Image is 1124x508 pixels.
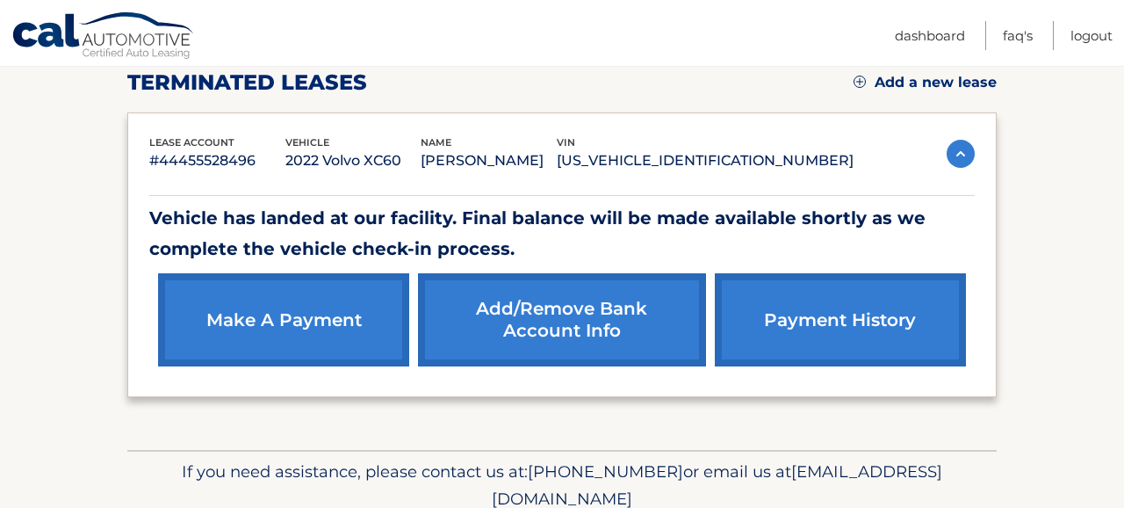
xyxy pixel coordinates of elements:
[895,21,965,50] a: Dashboard
[149,136,234,149] span: lease account
[557,136,575,149] span: vin
[854,74,997,91] a: Add a new lease
[285,136,329,149] span: vehicle
[149,149,285,173] p: #44455528496
[421,136,451,149] span: name
[285,149,421,173] p: 2022 Volvo XC60
[528,461,683,482] span: [PHONE_NUMBER]
[715,273,966,366] a: payment history
[854,76,866,88] img: add.svg
[149,203,975,265] p: Vehicle has landed at our facility. Final balance will be made available shortly as we complete t...
[421,149,557,173] p: [PERSON_NAME]
[127,69,367,96] h2: terminated leases
[1003,21,1033,50] a: FAQ's
[418,273,705,366] a: Add/Remove bank account info
[1070,21,1113,50] a: Logout
[158,273,409,366] a: make a payment
[11,11,196,62] a: Cal Automotive
[947,140,975,168] img: accordion-active.svg
[557,149,854,173] p: [US_VEHICLE_IDENTIFICATION_NUMBER]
